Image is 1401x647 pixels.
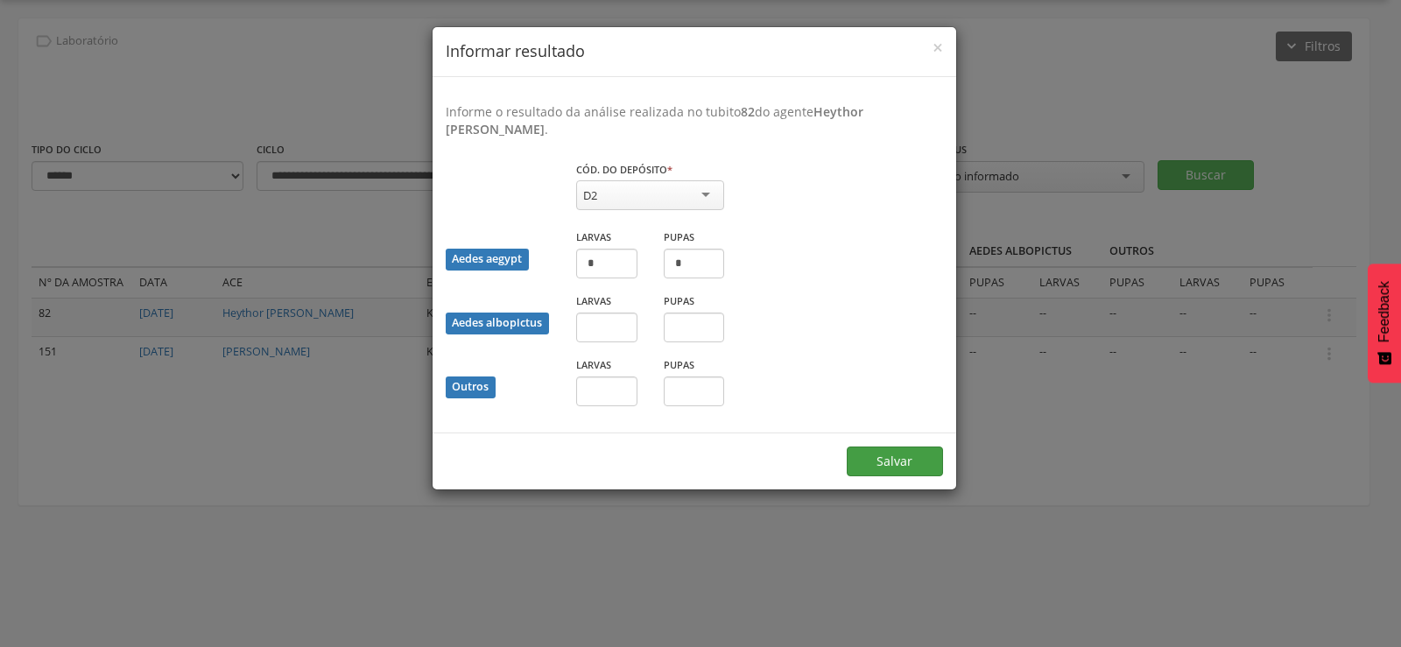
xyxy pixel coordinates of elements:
label: Cód. do depósito [576,163,672,177]
b: Heythor [PERSON_NAME] [446,103,863,137]
b: 82 [741,103,755,120]
button: Feedback - Mostrar pesquisa [1368,264,1401,383]
span: Feedback [1376,281,1392,342]
button: Close [933,39,943,57]
p: Informe o resultado da análise realizada no tubito do agente . [446,103,943,138]
label: Pupas [664,294,694,308]
label: Pupas [664,230,694,244]
div: D2 [583,187,597,203]
div: Aedes albopictus [446,313,549,334]
button: Salvar [847,447,943,476]
div: Outros [446,376,496,398]
label: Larvas [576,294,611,308]
label: Larvas [576,230,611,244]
label: Larvas [576,358,611,372]
div: Aedes aegypt [446,249,529,271]
span: × [933,35,943,60]
h4: Informar resultado [446,40,943,63]
label: Pupas [664,358,694,372]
